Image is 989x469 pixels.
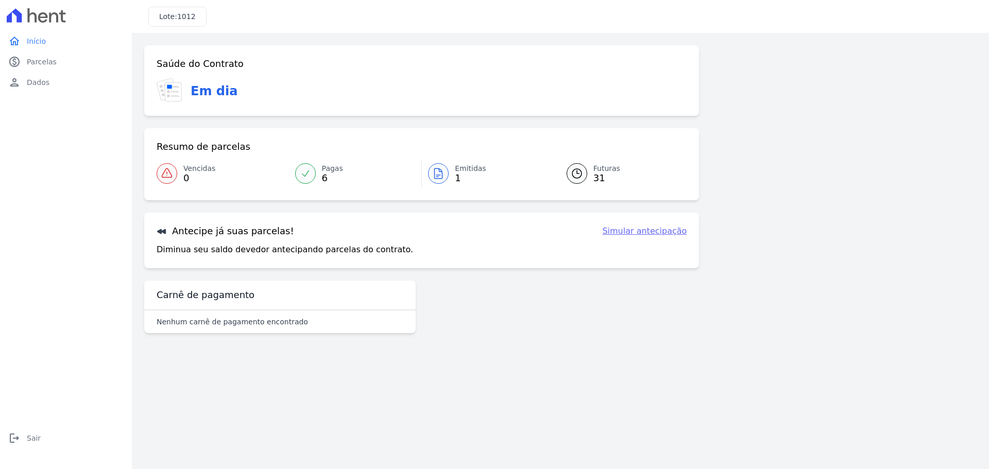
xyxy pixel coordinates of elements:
h3: Saúde do Contrato [157,58,244,70]
span: Pagas [322,163,343,174]
i: person [8,76,21,89]
span: 0 [183,174,215,182]
span: Dados [27,77,49,88]
a: Pagas 6 [289,159,422,188]
span: 1012 [177,12,196,21]
span: Vencidas [183,163,215,174]
a: Futuras 31 [554,159,687,188]
h3: Antecipe já suas parcelas! [157,225,294,237]
a: personDados [4,72,128,93]
a: Emitidas 1 [422,159,554,188]
span: 31 [593,174,620,182]
span: Emitidas [455,163,486,174]
i: logout [8,432,21,444]
a: paidParcelas [4,51,128,72]
i: home [8,35,21,47]
span: Sair [27,433,41,443]
i: paid [8,56,21,68]
h3: Carnê de pagamento [157,289,254,301]
a: Simular antecipação [602,225,687,237]
span: 1 [455,174,486,182]
span: 6 [322,174,343,182]
h3: Resumo de parcelas [157,141,250,153]
span: Início [27,36,46,46]
p: Nenhum carnê de pagamento encontrado [157,317,308,327]
h3: Lote: [159,11,196,22]
span: Futuras [593,163,620,174]
a: Vencidas 0 [157,159,289,188]
a: homeInício [4,31,128,51]
h3: Em dia [191,82,237,100]
a: logoutSair [4,428,128,448]
span: Parcelas [27,57,57,67]
p: Diminua seu saldo devedor antecipando parcelas do contrato. [157,244,413,256]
